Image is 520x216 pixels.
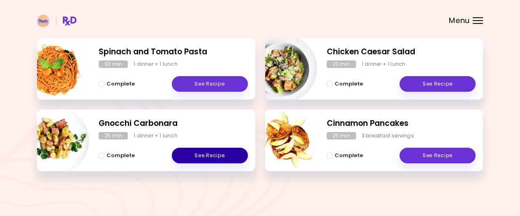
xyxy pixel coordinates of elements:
[362,132,414,139] div: 3 breakfast servings
[327,118,476,130] h2: Cinnamon Pancakes
[99,46,248,58] h2: Spinach and Tomato Pasta
[172,148,248,163] a: See Recipe - Gnocchi Carbonara
[335,81,363,87] span: Complete
[106,152,135,159] span: Complete
[362,60,406,68] div: 1 dinner + 1 lunch
[37,15,76,27] img: RxDiet
[327,60,356,68] div: 20 min
[400,148,476,163] a: See Recipe - Cinnamon Pancakes
[327,79,363,89] button: Complete - Chicken Caesar Salad
[249,106,317,174] img: Info - Cinnamon Pancakes
[327,151,363,160] button: Complete - Cinnamon Pancakes
[249,35,317,103] img: Info - Chicken Caesar Salad
[99,118,248,130] h2: Gnocchi Carbonara
[172,76,248,92] a: See Recipe - Spinach and Tomato Pasta
[327,46,476,58] h2: Chicken Caesar Salad
[327,132,356,139] div: 25 min
[449,17,470,24] span: Menu
[21,106,89,174] img: Info - Gnocchi Carbonara
[134,132,178,139] div: 1 dinner + 1 lunch
[99,79,135,89] button: Complete - Spinach and Tomato Pasta
[99,132,128,139] div: 25 min
[134,60,178,68] div: 1 dinner + 1 lunch
[335,152,363,159] span: Complete
[99,151,135,160] button: Complete - Gnocchi Carbonara
[106,81,135,87] span: Complete
[99,60,128,68] div: 30 min
[400,76,476,92] a: See Recipe - Chicken Caesar Salad
[21,35,89,103] img: Info - Spinach and Tomato Pasta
